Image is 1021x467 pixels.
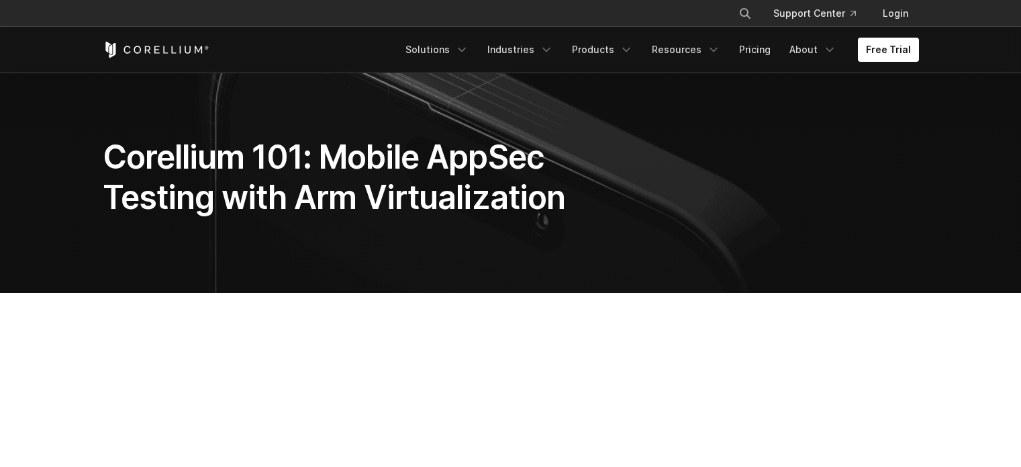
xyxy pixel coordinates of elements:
[397,38,477,62] a: Solutions
[731,38,779,62] a: Pricing
[733,1,757,26] button: Search
[872,1,919,26] a: Login
[763,1,867,26] a: Support Center
[479,38,561,62] a: Industries
[103,137,638,218] h1: Corellium 101: Mobile AppSec Testing with Arm Virtualization
[564,38,641,62] a: Products
[781,38,844,62] a: About
[644,38,728,62] a: Resources
[722,1,919,26] div: Navigation Menu
[103,42,209,58] a: Corellium Home
[397,38,919,62] div: Navigation Menu
[858,38,919,62] a: Free Trial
